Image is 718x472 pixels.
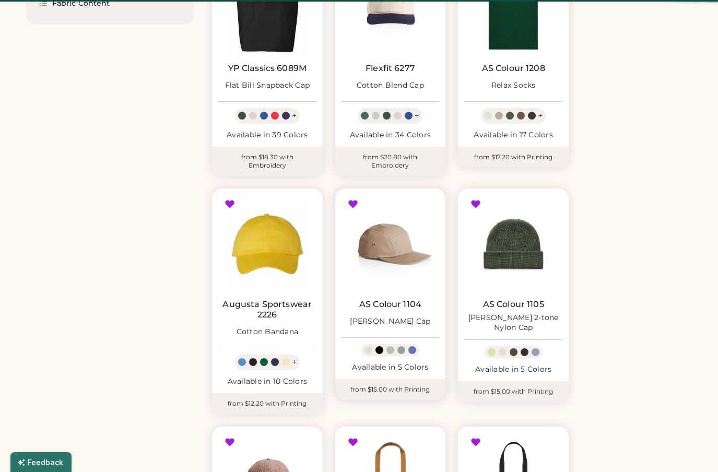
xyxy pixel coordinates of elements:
a: AS Colour 1208 [482,63,545,74]
div: + [292,110,297,122]
div: from $15.00 with Printing [458,381,569,402]
div: from $12.20 with Printing [212,393,323,414]
div: + [538,110,543,122]
div: Relax Socks [491,80,536,91]
img: Augusta Sportswear 2226 Cotton Bandana [218,195,316,293]
div: + [415,110,419,122]
div: from $17.20 with Printing [458,147,569,168]
div: Available in 39 Colors [218,130,316,140]
div: from $20.80 with Embroidery [335,147,446,176]
div: Flat Bill Snapback Cap [225,80,310,91]
div: [PERSON_NAME] Cap [350,316,430,327]
div: from $18.30 with Embroidery [212,147,323,176]
div: Available in 5 Colors [464,364,562,375]
a: Flexfit 6277 [366,63,415,74]
div: from $15.00 with Printing [335,379,446,400]
div: [PERSON_NAME] 2-tone Nylon Cap [464,313,562,334]
div: Available in 17 Colors [464,130,562,140]
div: Available in 10 Colors [218,376,316,387]
a: AS Colour 1104 [359,299,421,310]
iframe: Front Chat [668,425,713,470]
img: AS Colour 1104 Finn Nylon Cap [342,195,440,293]
img: AS Colour 1105 Finn 2-tone Nylon Cap [464,195,562,293]
a: Augusta Sportswear 2226 [218,299,316,320]
div: + [292,357,297,368]
div: Available in 34 Colors [342,130,440,140]
div: Cotton Blend Cap [357,80,424,91]
a: AS Colour 1105 [483,299,544,310]
a: YP Classics 6089M [228,63,307,74]
div: Available in 5 Colors [342,362,440,373]
div: Cotton Bandana [237,327,299,337]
